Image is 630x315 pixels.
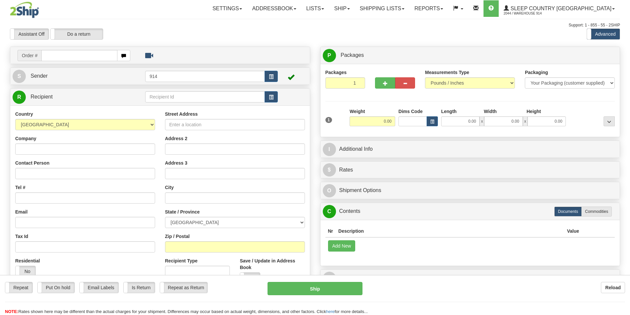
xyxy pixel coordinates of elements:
[15,209,27,215] label: Email
[124,282,155,293] label: Is Return
[325,117,332,123] span: 1
[341,52,364,58] span: Packages
[499,0,620,17] a: Sleep Country [GEOGRAPHIC_DATA] 2044 / Warehouse 914
[10,29,49,39] label: Assistant Off
[301,0,329,17] a: Lists
[240,257,305,271] label: Save / Update in Address Book
[15,257,40,264] label: Residential
[601,282,625,293] button: Reload
[38,282,74,293] label: Put On hold
[165,184,174,191] label: City
[328,240,356,252] button: Add New
[15,135,36,142] label: Company
[15,160,49,166] label: Contact Person
[165,135,188,142] label: Address 2
[268,282,362,295] button: Ship
[323,163,618,177] a: $Rates
[323,205,336,218] span: C
[480,116,484,126] span: x
[10,2,39,18] img: logo2044.jpg
[165,257,198,264] label: Recipient Type
[165,233,190,240] label: Zip / Postal
[145,91,265,102] input: Recipient Id
[425,69,469,76] label: Measurements Type
[207,0,247,17] a: Settings
[10,22,620,28] div: Support: 1 - 855 - 55 - 2SHIP
[323,142,618,156] a: IAdditional Info
[504,10,553,17] span: 2044 / Warehouse 914
[16,266,35,277] label: No
[165,119,305,130] input: Enter a location
[564,225,582,237] th: Value
[240,273,260,283] label: No
[323,271,618,285] a: RReturn Shipment
[165,209,200,215] label: State / Province
[523,116,527,126] span: x
[409,0,448,17] a: Reports
[615,124,629,191] iframe: chat widget
[323,184,618,197] a: OShipment Options
[326,309,335,314] a: here
[604,116,615,126] div: ...
[145,71,265,82] input: Sender Id
[30,94,53,99] span: Recipient
[325,225,336,237] th: Nr
[165,111,198,117] label: Street Address
[247,0,301,17] a: Addressbook
[5,282,32,293] label: Repeat
[30,73,48,79] span: Sender
[484,108,497,115] label: Width
[323,143,336,156] span: I
[13,90,131,104] a: R Recipient
[350,108,365,115] label: Weight
[323,49,336,62] span: P
[5,309,18,314] span: NOTE:
[323,272,336,285] span: R
[13,91,26,104] span: R
[15,111,33,117] label: Country
[554,207,582,217] label: Documents
[15,184,25,191] label: Tel #
[605,285,621,290] b: Reload
[323,184,336,197] span: O
[399,108,423,115] label: Dims Code
[51,29,103,39] label: Do a return
[336,225,564,237] th: Description
[526,108,541,115] label: Height
[15,233,28,240] label: Tax Id
[587,29,620,39] label: Advanced
[441,108,457,115] label: Length
[509,6,611,11] span: Sleep Country [GEOGRAPHIC_DATA]
[165,160,188,166] label: Address 3
[80,282,118,293] label: Email Labels
[325,69,347,76] label: Packages
[323,163,336,177] span: $
[323,205,618,218] a: CContents
[13,69,145,83] a: S Sender
[581,207,612,217] label: Commodities
[525,69,548,76] label: Packaging
[329,0,355,17] a: Ship
[160,282,207,293] label: Repeat as Return
[13,70,26,83] span: S
[18,50,41,61] span: Order #
[323,49,618,62] a: P Packages
[355,0,409,17] a: Shipping lists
